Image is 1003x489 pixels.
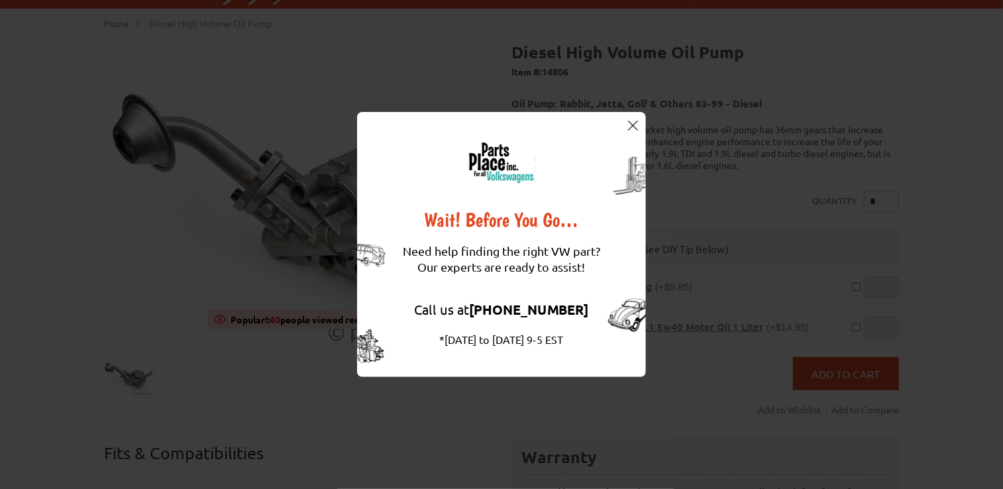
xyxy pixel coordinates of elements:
div: Wait! Before You Go… [403,210,600,230]
div: *[DATE] to [DATE] 9-5 EST [403,331,600,347]
strong: [PHONE_NUMBER] [470,301,589,318]
img: close [628,121,638,131]
div: Need help finding the right VW part? Our experts are ready to assist! [403,230,600,288]
a: Call us at[PHONE_NUMBER] [415,301,589,317]
img: logo [468,142,535,184]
